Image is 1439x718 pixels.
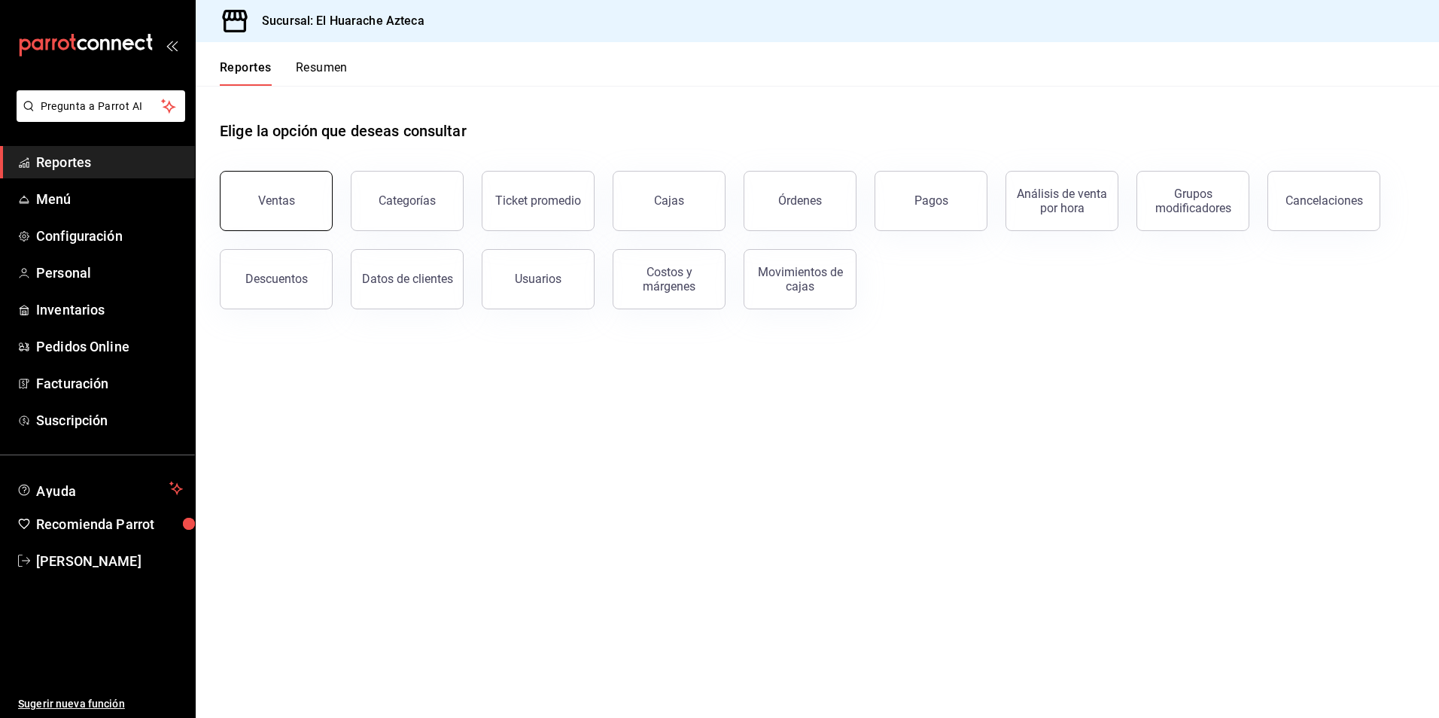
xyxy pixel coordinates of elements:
span: Personal [36,263,183,283]
div: Categorías [379,193,436,208]
span: Recomienda Parrot [36,514,183,534]
div: Usuarios [515,272,561,286]
button: open_drawer_menu [166,39,178,51]
button: Categorías [351,171,464,231]
div: Grupos modificadores [1146,187,1240,215]
h3: Sucursal: El Huarache Azteca [250,12,424,30]
button: Movimientos de cajas [744,249,856,309]
button: Usuarios [482,249,595,309]
button: Costos y márgenes [613,249,726,309]
span: Inventarios [36,300,183,320]
button: Pagos [875,171,987,231]
span: Ayuda [36,479,163,497]
button: Resumen [296,60,348,86]
div: Cancelaciones [1285,193,1363,208]
div: Ventas [258,193,295,208]
button: Ventas [220,171,333,231]
span: Menú [36,189,183,209]
button: Análisis de venta por hora [1005,171,1118,231]
div: Órdenes [778,193,822,208]
div: navigation tabs [220,60,348,86]
button: Grupos modificadores [1136,171,1249,231]
span: [PERSON_NAME] [36,551,183,571]
div: Pagos [914,193,948,208]
div: Análisis de venta por hora [1015,187,1109,215]
h1: Elige la opción que deseas consultar [220,120,467,142]
div: Movimientos de cajas [753,265,847,294]
span: Pregunta a Parrot AI [41,99,162,114]
div: Datos de clientes [362,272,453,286]
a: Pregunta a Parrot AI [11,109,185,125]
div: Ticket promedio [495,193,581,208]
button: Órdenes [744,171,856,231]
div: Costos y márgenes [622,265,716,294]
span: Sugerir nueva función [18,696,183,712]
div: Cajas [654,192,685,210]
span: Facturación [36,373,183,394]
button: Cancelaciones [1267,171,1380,231]
span: Suscripción [36,410,183,430]
div: Descuentos [245,272,308,286]
span: Configuración [36,226,183,246]
span: Pedidos Online [36,336,183,357]
span: Reportes [36,152,183,172]
button: Descuentos [220,249,333,309]
a: Cajas [613,171,726,231]
button: Pregunta a Parrot AI [17,90,185,122]
button: Ticket promedio [482,171,595,231]
button: Reportes [220,60,272,86]
button: Datos de clientes [351,249,464,309]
